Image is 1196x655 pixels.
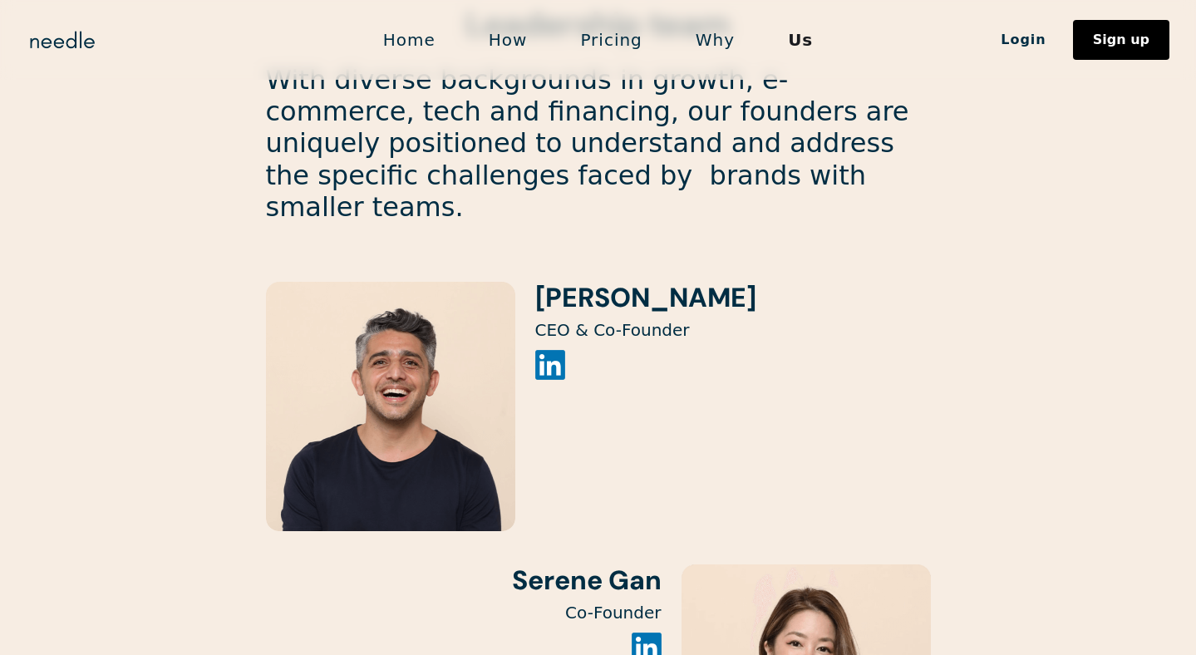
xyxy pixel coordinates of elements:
a: Home [357,22,462,57]
a: How [462,22,554,57]
p: CEO & Co-Founder [535,320,756,340]
a: Us [761,22,839,57]
p: With diverse backgrounds in growth, e-commerce, tech and financing, our founders are uniquely pos... [266,64,931,224]
a: Pricing [554,22,668,57]
h3: Serene Gan [266,564,662,596]
p: Co-Founder [266,603,662,623]
a: Sign up [1073,20,1169,60]
div: Sign up [1093,33,1149,47]
a: Login [974,26,1073,54]
a: Why [669,22,761,57]
h3: [PERSON_NAME] [535,282,756,313]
